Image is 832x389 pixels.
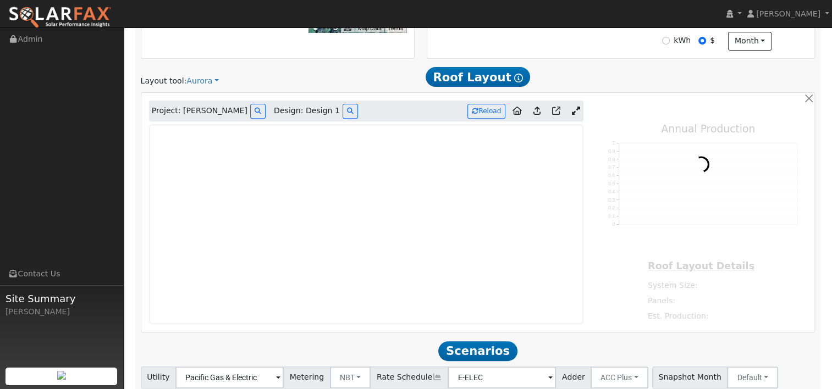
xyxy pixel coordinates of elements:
span: Layout tool: [141,76,187,85]
span: Scenarios [438,341,517,361]
span: Snapshot Month [652,366,728,388]
input: $ [698,37,706,45]
a: Open in Aurora [548,102,565,120]
a: Aurora to Home [508,102,526,120]
span: Roof Layout [426,67,531,87]
img: retrieve [57,371,66,380]
label: kWh [674,35,691,46]
input: Select a Utility [175,366,284,388]
a: Terms (opens in new tab) [388,25,403,31]
span: Project: [PERSON_NAME] [152,105,247,116]
span: Metering [283,366,330,388]
button: Default [727,366,778,388]
input: kWh [662,37,670,45]
span: Design: Design 1 [274,105,340,116]
a: Upload consumption to Aurora project [529,102,545,120]
button: Keyboard shortcuts [344,25,351,32]
button: Map Data [358,25,381,32]
span: Site Summary [5,291,118,306]
button: ACC Plus [591,366,648,388]
i: Show Help [514,74,523,82]
span: Rate Schedule [370,366,448,388]
button: NBT [330,366,371,388]
button: Reload [467,104,505,119]
div: [PERSON_NAME] [5,306,118,318]
img: SolarFax [8,6,112,29]
span: Adder [555,366,591,388]
label: $ [710,35,715,46]
span: [PERSON_NAME] [756,9,820,18]
input: Select a Rate Schedule [448,366,556,388]
a: Expand Aurora window [567,103,583,119]
span: Utility [141,366,177,388]
button: month [728,32,772,51]
a: Aurora [186,75,219,87]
